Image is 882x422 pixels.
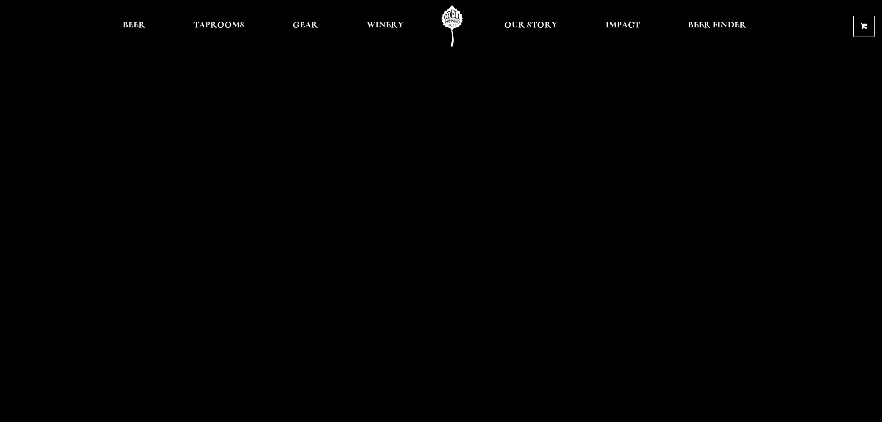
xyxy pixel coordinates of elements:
[361,6,410,47] a: Winery
[435,6,469,47] a: Odell Home
[504,22,557,29] span: Our Story
[688,22,746,29] span: Beer Finder
[293,22,318,29] span: Gear
[606,22,640,29] span: Impact
[682,6,752,47] a: Beer Finder
[600,6,646,47] a: Impact
[287,6,324,47] a: Gear
[117,6,151,47] a: Beer
[188,6,250,47] a: Taprooms
[367,22,404,29] span: Winery
[498,6,563,47] a: Our Story
[123,22,145,29] span: Beer
[194,22,244,29] span: Taprooms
